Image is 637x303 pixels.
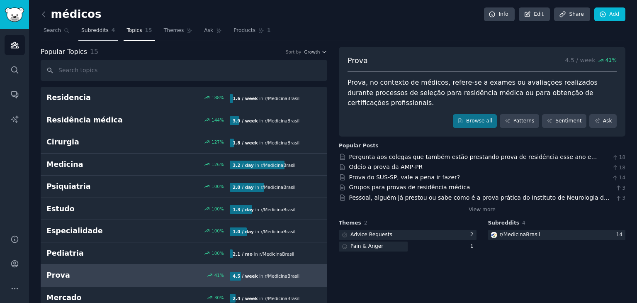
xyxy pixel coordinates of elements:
[233,163,254,168] b: 3.2 / day
[519,7,550,22] a: Edit
[605,57,617,64] span: 41 %
[81,27,109,34] span: Subreddits
[265,296,299,301] span: r/ MedicinaBrasil
[41,60,327,81] input: Search topics
[484,7,515,22] a: Info
[230,272,302,281] div: in
[233,274,258,279] b: 4.5 / week
[265,96,299,101] span: r/ MedicinaBrasil
[231,24,273,41] a: Products1
[488,230,626,240] a: MedicinaBrasilr/MedicinaBrasil14
[233,296,258,301] b: 2.4 / week
[233,118,258,123] b: 3.9 / week
[230,294,302,303] div: in
[214,272,224,278] div: 41 %
[46,93,138,103] h2: Residencia
[260,207,295,212] span: r/ MedicinaBrasil
[46,270,138,281] h2: Prova
[364,220,367,226] span: 2
[453,114,497,128] a: Browse all
[500,114,539,128] a: Patterns
[44,27,61,34] span: Search
[615,185,625,192] span: 3
[41,24,73,41] a: Search
[233,207,254,212] b: 1.3 / day
[46,181,138,192] h2: Psiquiatria
[612,174,625,182] span: 14
[304,49,327,55] button: Growth
[78,24,118,41] a: Subreddits4
[212,139,224,145] div: 127 %
[469,206,496,214] a: View more
[260,229,295,234] span: r/ MedicinaBrasil
[612,154,625,161] span: 18
[260,163,295,168] span: r/ MedicinaBrasil
[41,242,327,265] a: Pediatria100%2.1 / moin r/MedicinaBrasil
[46,159,138,170] h2: Medicina
[554,7,590,22] a: Share
[41,47,87,57] span: Popular Topics
[470,231,477,239] div: 2
[230,227,298,236] div: in
[230,94,302,103] div: in
[41,8,102,21] h2: médicos
[41,264,327,287] a: Prova41%4.5 / weekin r/MedicinaBrasil
[500,231,540,239] div: r/ MedicinaBrasil
[233,229,254,234] b: 1.0 / day
[212,95,224,100] div: 188 %
[112,27,115,34] span: 4
[304,49,320,55] span: Growth
[339,242,477,252] a: Pain & Anger1
[470,243,477,250] div: 1
[204,27,213,34] span: Ask
[267,27,271,34] span: 1
[233,27,255,34] span: Products
[46,204,138,214] h2: Estudo
[615,195,625,202] span: 3
[46,226,138,236] h2: Especialidade
[145,27,152,34] span: 15
[339,142,379,150] div: Popular Posts
[350,231,392,239] div: Advice Requests
[339,230,477,240] a: Advice Requests2
[488,220,520,227] span: Subreddits
[565,56,617,66] p: 4.5 / week
[348,78,617,108] div: Prova, no contexto de médicos, refere-se a exames ou avaliações realizados durante processos de s...
[230,161,298,169] div: in
[41,87,327,109] a: Residencia188%1.6 / weekin r/MedicinaBrasil
[542,114,586,128] a: Sentiment
[265,140,299,145] span: r/ MedicinaBrasil
[212,228,224,234] div: 100 %
[233,140,258,145] b: 1.8 / week
[339,220,361,227] span: Themes
[201,24,225,41] a: Ask
[124,24,155,41] a: Topics15
[46,293,138,303] h2: Mercado
[589,114,617,128] a: Ask
[212,206,224,212] div: 100 %
[230,249,297,258] div: in
[212,183,224,189] div: 100 %
[348,56,368,66] span: Prova
[161,24,196,41] a: Themes
[233,252,253,257] b: 2.1 / mo
[212,161,224,167] div: 126 %
[230,205,298,214] div: in
[491,232,497,238] img: MedicinaBrasil
[41,176,327,198] a: Psiquiatria100%2.0 / dayin r/MedicinaBrasil
[349,194,610,210] a: Pessoal, alguém já prestou ou sabe como é a prova prática do Instituto de Neurologia de Curitiba ...
[230,139,302,147] div: in
[212,117,224,123] div: 144 %
[612,164,625,172] span: 18
[286,49,301,55] div: Sort by
[233,185,254,190] b: 2.0 / day
[212,250,224,256] div: 100 %
[5,7,24,22] img: GummySearch logo
[265,118,299,123] span: r/ MedicinaBrasil
[41,131,327,154] a: Cirurgia127%1.8 / weekin r/MedicinaBrasil
[259,252,294,257] span: r/ MedicinaBrasil
[230,183,298,192] div: in
[594,7,625,22] a: Add
[349,184,470,191] a: Grupos para provas de residência médica
[233,96,258,101] b: 1.6 / week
